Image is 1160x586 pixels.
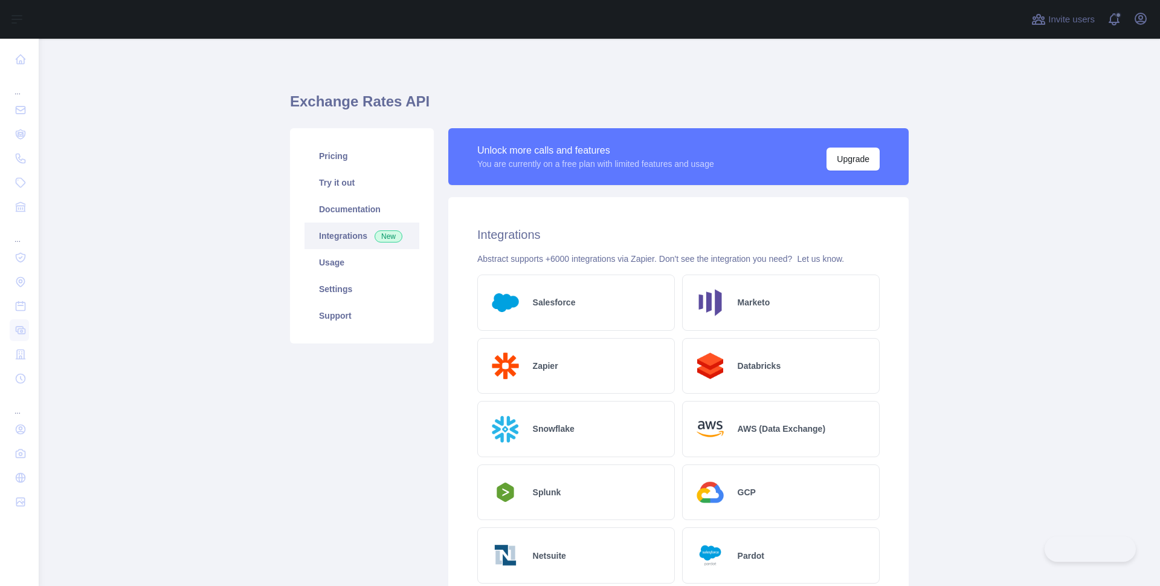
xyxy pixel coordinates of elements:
h2: Databricks [738,360,781,372]
a: Integrations New [304,223,419,249]
img: Logo [692,348,728,384]
a: Usage [304,249,419,276]
img: Logo [692,285,728,321]
h2: Integrations [477,226,880,243]
iframe: Toggle Customer Support [1045,536,1136,562]
div: ... [10,392,29,416]
span: Invite users [1048,13,1095,27]
a: Pricing [304,143,419,169]
a: Support [304,302,419,329]
div: ... [10,220,29,244]
a: Try it out [304,169,419,196]
h2: Pardot [738,550,764,562]
h2: AWS (Data Exchange) [738,423,825,435]
a: Settings [304,276,419,302]
h2: Salesforce [533,296,576,308]
img: Logo [488,285,523,321]
h1: Exchange Rates API [290,92,909,121]
img: Logo [692,411,728,447]
button: Upgrade [826,148,880,171]
span: New [375,230,402,243]
a: Let us know. [797,254,844,264]
div: Unlock more calls and features [477,143,714,158]
h2: GCP [738,486,756,498]
img: Logo [488,538,523,573]
h2: Zapier [533,360,558,372]
h2: Netsuite [533,550,566,562]
div: ... [10,73,29,97]
a: Documentation [304,196,419,223]
h2: Splunk [533,486,561,498]
img: Logo [488,479,523,506]
button: Invite users [1029,10,1097,29]
div: Abstract supports +6000 integrations via Zapier. Don't see the integration you need? [477,253,880,265]
img: Logo [692,475,728,510]
div: You are currently on a free plan with limited features and usage [477,158,714,170]
h2: Marketo [738,296,770,308]
img: Logo [488,348,523,384]
h2: Snowflake [533,423,575,435]
img: Logo [692,538,728,573]
img: Logo [488,411,523,447]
